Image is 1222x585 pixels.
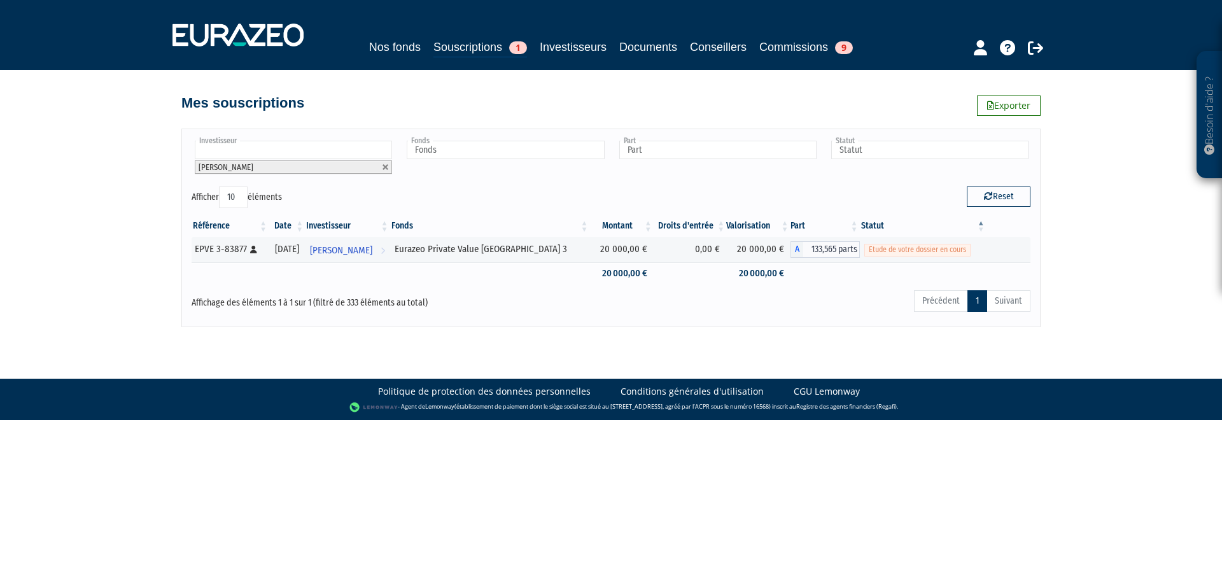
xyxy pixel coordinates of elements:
i: Voir l'investisseur [381,239,385,262]
a: Politique de protection des données personnelles [378,385,591,398]
div: A - Eurazeo Private Value Europe 3 [790,241,860,258]
td: 20 000,00 € [726,237,790,262]
span: [PERSON_NAME] [310,239,372,262]
td: 20 000,00 € [726,262,790,285]
a: Registre des agents financiers (Regafi) [796,402,897,411]
th: Part: activer pour trier la colonne par ordre croissant [790,215,860,237]
th: Date: activer pour trier la colonne par ordre croissant [269,215,305,237]
a: [PERSON_NAME] [305,237,390,262]
td: 20 000,00 € [590,237,654,262]
a: 1 [967,290,987,312]
td: 0,00 € [654,237,727,262]
a: Commissions9 [759,38,853,56]
th: Investisseur: activer pour trier la colonne par ordre croissant [305,215,390,237]
a: CGU Lemonway [794,385,860,398]
select: Afficheréléments [219,187,248,208]
a: Conditions générales d'utilisation [621,385,764,398]
span: 9 [835,41,853,54]
span: 133,565 parts [803,241,860,258]
div: Eurazeo Private Value [GEOGRAPHIC_DATA] 3 [395,243,586,256]
a: Nos fonds [369,38,421,56]
div: - Agent de (établissement de paiement dont le siège social est situé au [STREET_ADDRESS], agréé p... [13,401,1209,414]
td: 20 000,00 € [590,262,654,285]
span: A [790,241,803,258]
th: Fonds: activer pour trier la colonne par ordre croissant [390,215,590,237]
span: 1 [509,41,527,54]
a: Lemonway [425,402,454,411]
a: Conseillers [690,38,747,56]
p: Besoin d'aide ? [1202,58,1217,173]
div: EPVE 3-83877 [195,243,264,256]
th: Valorisation: activer pour trier la colonne par ordre croissant [726,215,790,237]
div: Affichage des éléments 1 à 1 sur 1 (filtré de 333 éléments au total) [192,289,530,309]
label: Afficher éléments [192,187,282,208]
img: 1732889491-logotype_eurazeo_blanc_rvb.png [172,24,304,46]
span: [PERSON_NAME] [199,162,253,172]
th: Droits d'entrée: activer pour trier la colonne par ordre croissant [654,215,727,237]
a: Documents [619,38,677,56]
img: logo-lemonway.png [349,401,398,414]
th: Référence : activer pour trier la colonne par ordre croissant [192,215,269,237]
a: Exporter [977,95,1041,116]
div: [DATE] [273,243,300,256]
button: Reset [967,187,1030,207]
th: Montant: activer pour trier la colonne par ordre croissant [590,215,654,237]
i: [Français] Personne physique [250,246,257,253]
a: Investisseurs [540,38,607,56]
a: Souscriptions1 [433,38,527,58]
th: Statut : activer pour trier la colonne par ordre d&eacute;croissant [860,215,987,237]
span: Etude de votre dossier en cours [864,244,971,256]
h4: Mes souscriptions [181,95,304,111]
